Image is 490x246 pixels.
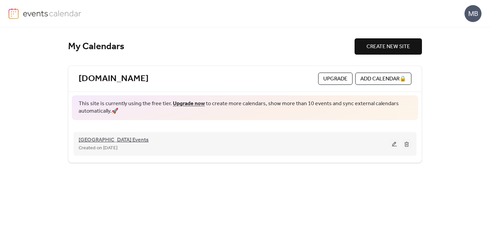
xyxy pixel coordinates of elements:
img: logo-type [23,8,82,18]
a: [GEOGRAPHIC_DATA] Events [79,138,149,142]
span: Upgrade [323,75,347,83]
span: Created on [DATE] [79,144,117,152]
button: CREATE NEW SITE [355,38,422,55]
span: [GEOGRAPHIC_DATA] Events [79,136,149,144]
img: logo [9,8,19,19]
button: Upgrade [318,73,353,85]
span: This site is currently using the free tier. to create more calendars, show more than 10 events an... [79,100,411,115]
div: My Calendars [68,41,355,53]
a: [DOMAIN_NAME] [79,73,149,84]
span: CREATE NEW SITE [366,43,410,51]
div: MB [464,5,481,22]
a: Upgrade now [173,98,205,109]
